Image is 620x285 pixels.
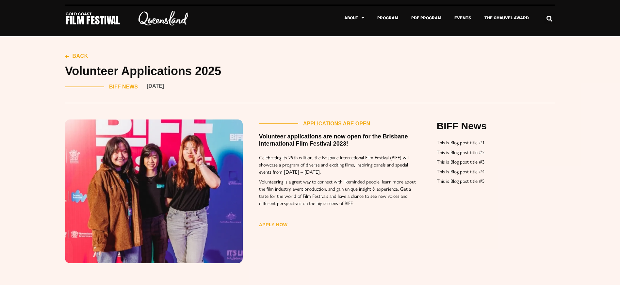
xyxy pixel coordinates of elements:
[405,10,448,25] a: PDF Program
[437,168,555,175] p: This is Blog post title #4
[71,53,88,60] span: Back
[478,10,535,25] a: The Chauvel Award
[109,84,138,89] span: BIFF NEWS
[147,83,164,89] time: [DATE]
[437,139,555,146] p: This is Blog post title #1
[259,222,288,227] span: Apply now
[448,10,478,25] a: Events
[437,158,555,165] p: This is Blog post title #3
[437,149,555,156] p: This is Blog post title #2
[204,10,535,25] nav: Menu
[259,178,420,207] p: Volunteering is a great way to connect with likeminded people, learn more about the film industry...
[259,133,420,147] h5: Volunteer applications are now open for the Brisbane International Film Festival 2023!
[371,10,405,25] a: Program
[65,53,88,60] a: Back
[437,119,555,132] h3: BIFF News
[259,222,288,229] a: Apply now
[65,63,555,79] h1: Volunteer Applications 2025
[544,13,555,24] div: Search
[303,121,370,126] span: APPLICATIONS ARE OPEN
[259,154,420,175] p: Celebrating its 29th edition, the Brisbane International Film Festival (BIFF) will showcase a pro...
[437,177,555,184] p: This is Blog post title #5
[338,10,371,25] a: About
